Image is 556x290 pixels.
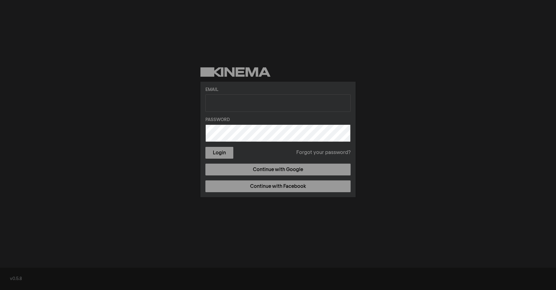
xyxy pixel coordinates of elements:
a: Continue with Facebook [205,180,351,192]
a: Continue with Google [205,164,351,175]
button: Login [205,147,233,159]
label: Email [205,87,351,93]
label: Password [205,117,351,123]
div: v0.5.8 [10,276,546,282]
a: Forgot your password? [296,149,351,156]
